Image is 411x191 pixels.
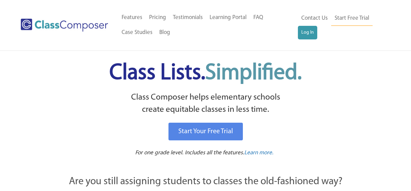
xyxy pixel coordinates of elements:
[32,174,379,189] p: Are you still assigning students to classes the old-fashioned way?
[244,150,273,156] span: Learn more.
[109,62,302,84] span: Class Lists.
[206,10,250,25] a: Learning Portal
[146,10,169,25] a: Pricing
[298,11,385,39] nav: Header Menu
[205,62,302,84] span: Simplified.
[118,25,156,40] a: Case Studies
[168,123,243,140] a: Start Your Free Trial
[118,10,298,40] nav: Header Menu
[21,19,108,32] img: Class Composer
[250,10,267,25] a: FAQ
[178,128,233,135] span: Start Your Free Trial
[298,26,317,39] a: Log In
[244,149,273,157] a: Learn more.
[298,11,331,26] a: Contact Us
[169,10,206,25] a: Testimonials
[135,150,244,156] span: For one grade level. Includes all the features.
[31,91,380,116] p: Class Composer helps elementary schools create equitable classes in less time.
[118,10,146,25] a: Features
[156,25,174,40] a: Blog
[331,11,373,26] a: Start Free Trial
